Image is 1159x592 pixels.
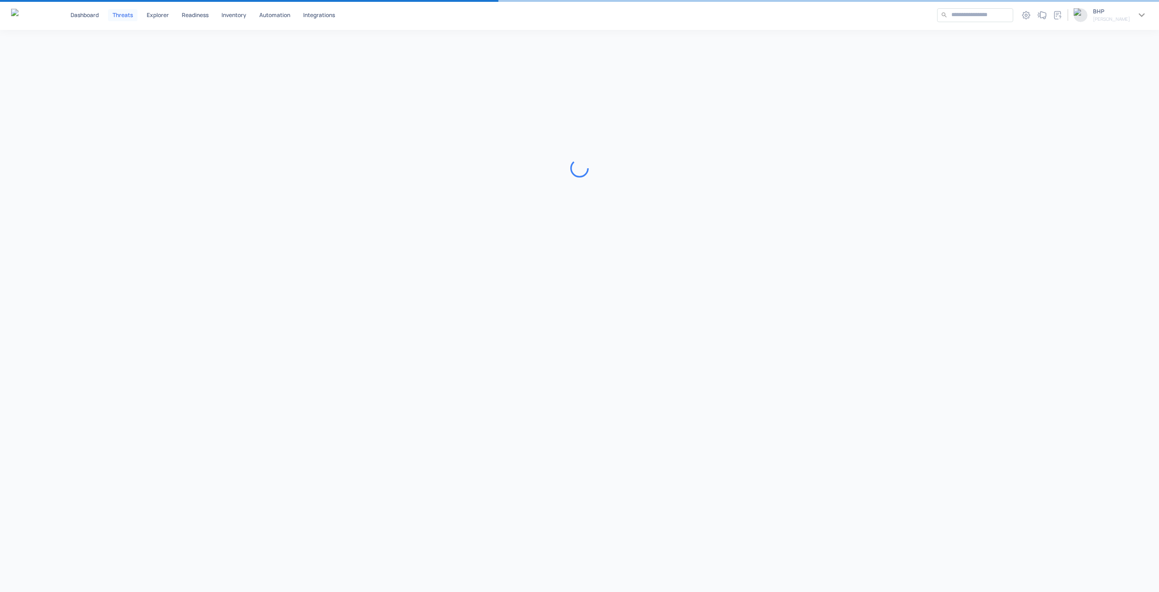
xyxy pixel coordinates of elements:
[1050,8,1065,23] button: Documentation
[11,9,45,22] a: Gem Security
[178,9,212,21] button: Readiness
[1019,8,1033,22] div: Settings
[299,9,339,21] button: Integrations
[11,9,45,20] img: Gem Security
[303,12,335,18] p: Integrations
[1051,8,1064,22] div: Documentation
[218,9,250,21] button: Inventory
[147,12,169,18] p: Explorer
[259,12,290,18] p: Automation
[182,12,209,18] p: Readiness
[1019,8,1034,23] button: Settings
[71,12,99,18] p: Dashboard
[256,9,294,21] button: Automation
[1074,8,1087,22] img: organization logo
[113,12,133,18] p: Threats
[108,9,137,21] button: Threats
[143,9,173,21] button: Explorer
[1034,8,1049,23] button: What's new
[1093,7,1130,15] p: BHP
[1074,7,1148,23] button: BHP[PERSON_NAME]
[67,9,102,21] button: Dashboard
[1093,15,1130,23] h6: [PERSON_NAME]
[1035,8,1049,22] div: What's new
[221,12,246,18] p: Inventory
